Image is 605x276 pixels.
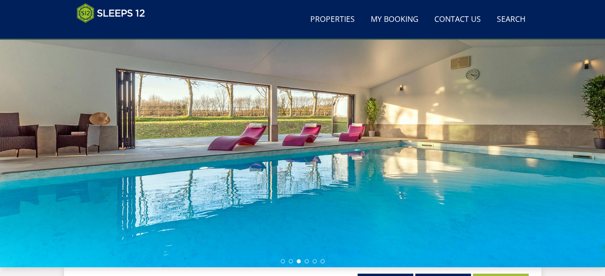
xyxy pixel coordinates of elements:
a: Search [494,11,529,29]
a: Properties [307,11,358,29]
iframe: Customer reviews powered by Trustpilot [73,28,156,35]
img: Sleeps 12 [77,3,145,23]
a: Contact Us [431,11,484,29]
a: My Booking [368,11,422,29]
